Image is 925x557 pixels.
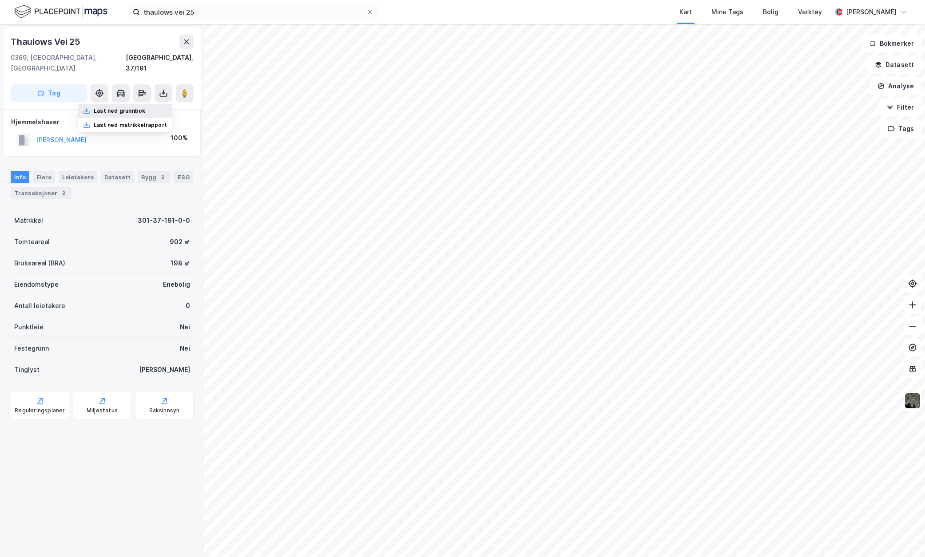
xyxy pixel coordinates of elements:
input: Søk på adresse, matrikkel, gårdeiere, leietakere eller personer [140,5,366,19]
div: 2 [59,189,68,198]
div: Festegrunn [14,343,49,354]
div: Thaulows Vei 25 [11,35,82,49]
div: Bolig [763,7,778,17]
div: Tomteareal [14,237,50,247]
div: 198 ㎡ [171,258,190,269]
div: Hjemmelshaver [11,117,193,127]
div: 0 [186,300,190,311]
div: Nei [180,322,190,332]
button: Tags [880,120,921,138]
div: Last ned grunnbok [94,107,145,115]
div: Punktleie [14,322,44,332]
button: Tag [11,84,87,102]
div: [PERSON_NAME] [846,7,897,17]
div: Antall leietakere [14,300,65,311]
div: [PERSON_NAME] [139,364,190,375]
div: 100% [171,133,188,143]
div: Mine Tags [711,7,743,17]
button: Analyse [870,77,921,95]
img: logo.f888ab2527a4732fd821a326f86c7f29.svg [14,4,107,20]
div: Info [11,171,29,183]
div: Reguleringsplaner [15,407,65,414]
div: Verktøy [798,7,822,17]
div: Last ned matrikkelrapport [94,122,167,129]
div: Leietakere [59,171,97,183]
div: Bruksareal (BRA) [14,258,65,269]
div: ESG [174,171,193,183]
div: Matrikkel [14,215,43,226]
div: Saksinnsyn [149,407,180,414]
div: 0369, [GEOGRAPHIC_DATA], [GEOGRAPHIC_DATA] [11,52,126,74]
button: Filter [879,99,921,116]
div: Kontrollprogram for chat [881,514,925,557]
div: 2 [158,173,167,182]
div: 301-37-191-0-0 [138,215,190,226]
img: 9k= [904,392,921,409]
div: Eiere [33,171,55,183]
div: [GEOGRAPHIC_DATA], 37/191 [126,52,194,74]
div: Eiendomstype [14,279,59,290]
button: Datasett [867,56,921,74]
div: Transaksjoner [11,187,71,199]
div: Kart [679,7,692,17]
div: Datasett [101,171,134,183]
div: 902 ㎡ [170,237,190,247]
div: Nei [180,343,190,354]
button: Bokmerker [861,35,921,52]
div: Enebolig [163,279,190,290]
div: Bygg [138,171,171,183]
div: Miljøstatus [87,407,118,414]
iframe: Chat Widget [881,514,925,557]
div: Tinglyst [14,364,40,375]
